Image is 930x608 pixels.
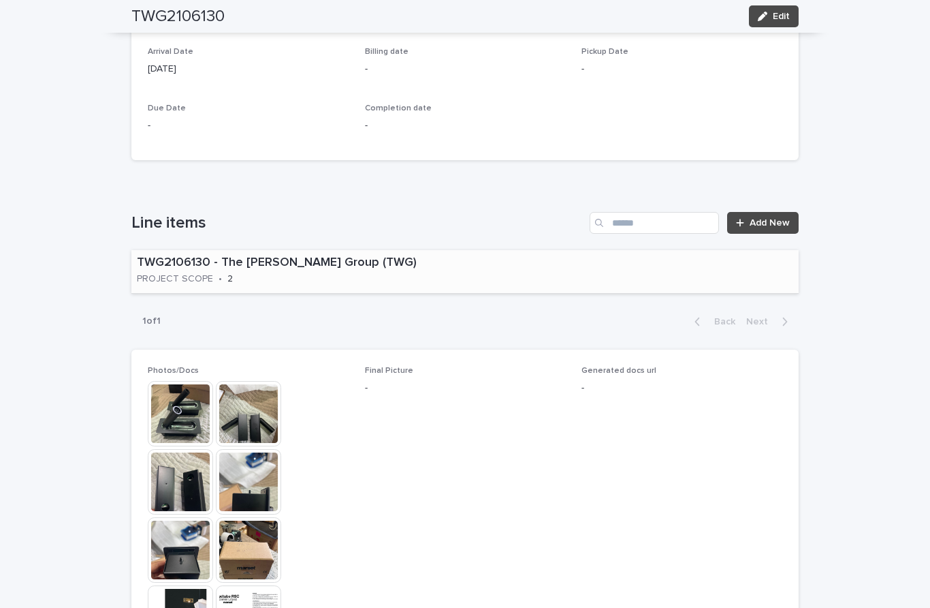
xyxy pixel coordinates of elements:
span: Completion date [365,104,432,112]
span: Next [746,317,776,326]
p: - [365,62,566,76]
h1: Line items [131,213,584,233]
p: - [581,62,782,76]
span: Pickup Date [581,48,628,56]
span: Edit [773,12,790,21]
a: TWG2106130 - The [PERSON_NAME] Group (TWG)PROJECT SCOPE•2 [131,250,799,293]
p: 2 [227,273,233,285]
p: [DATE] [148,62,349,76]
span: Back [706,317,735,326]
span: Billing date [365,48,408,56]
p: PROJECT SCOPE [137,273,213,285]
h2: TWG2106130 [131,7,225,27]
p: 1 of 1 [131,305,172,338]
a: Add New [727,212,799,234]
p: - [581,381,782,395]
button: Next [741,316,799,328]
p: TWG2106130 - The [PERSON_NAME] Group (TWG) [137,256,513,271]
span: Photos/Docs [148,367,199,375]
button: Edit [749,5,799,27]
span: Final Picture [365,367,413,375]
span: Due Date [148,104,186,112]
span: Generated docs url [581,367,656,375]
p: - [365,119,566,133]
span: Add New [750,218,790,228]
span: Arrival Date [148,48,193,56]
p: • [219,273,222,285]
p: - [148,119,349,133]
input: Search [590,212,719,234]
button: Back [684,316,741,328]
p: - [365,381,566,395]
